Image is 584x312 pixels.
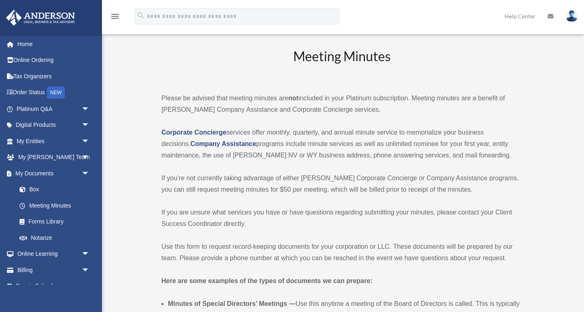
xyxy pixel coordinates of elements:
span: arrow_drop_down [82,149,98,166]
a: Notarize [11,230,102,246]
a: Tax Organizers [6,68,102,84]
span: arrow_drop_down [82,133,98,150]
span: arrow_drop_down [82,262,98,279]
a: Box [11,181,102,198]
a: Corporate Concierge [161,129,226,136]
a: My [PERSON_NAME] Teamarrow_drop_down [6,149,102,166]
a: Home [6,36,102,52]
a: Events Calendar [6,278,102,294]
img: User Pic [566,10,578,22]
a: Forms Library [11,214,102,230]
a: Order StatusNEW [6,84,102,101]
span: arrow_drop_down [82,117,98,134]
a: Online Ordering [6,52,102,69]
a: Digital Productsarrow_drop_down [6,117,102,133]
a: Meeting Minutes [11,197,98,214]
a: Online Learningarrow_drop_down [6,246,102,262]
strong: not [288,95,299,102]
a: My Documentsarrow_drop_down [6,165,102,181]
a: My Entitiesarrow_drop_down [6,133,102,149]
h2: Meeting Minutes [161,47,523,81]
p: Please be advised that meeting minutes are included in your Platinum subscription. Meeting minute... [161,93,523,115]
b: Minutes of Special Directors’ Meetings — [168,300,296,307]
p: If you’re not currently taking advantage of either [PERSON_NAME] Corporate Concierge or Company A... [161,173,523,195]
i: menu [110,11,120,21]
img: Anderson Advisors Platinum Portal [4,10,77,26]
i: search [136,11,145,20]
p: If you are unsure what services you have or have questions regarding submitting your minutes, ple... [161,207,523,230]
a: Billingarrow_drop_down [6,262,102,278]
strong: Here are some examples of the types of documents we can prepare: [161,277,373,284]
a: Company Assistance [190,140,256,147]
span: arrow_drop_down [82,101,98,117]
p: services offer monthly, quarterly, and annual minute service to memorialize your business decisio... [161,127,523,161]
a: Platinum Q&Aarrow_drop_down [6,101,102,117]
a: menu [110,14,120,21]
span: arrow_drop_down [82,246,98,263]
p: Use this form to request record-keeping documents for your corporation or LLC. These documents wi... [161,241,523,264]
span: arrow_drop_down [82,165,98,182]
div: NEW [47,86,65,99]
